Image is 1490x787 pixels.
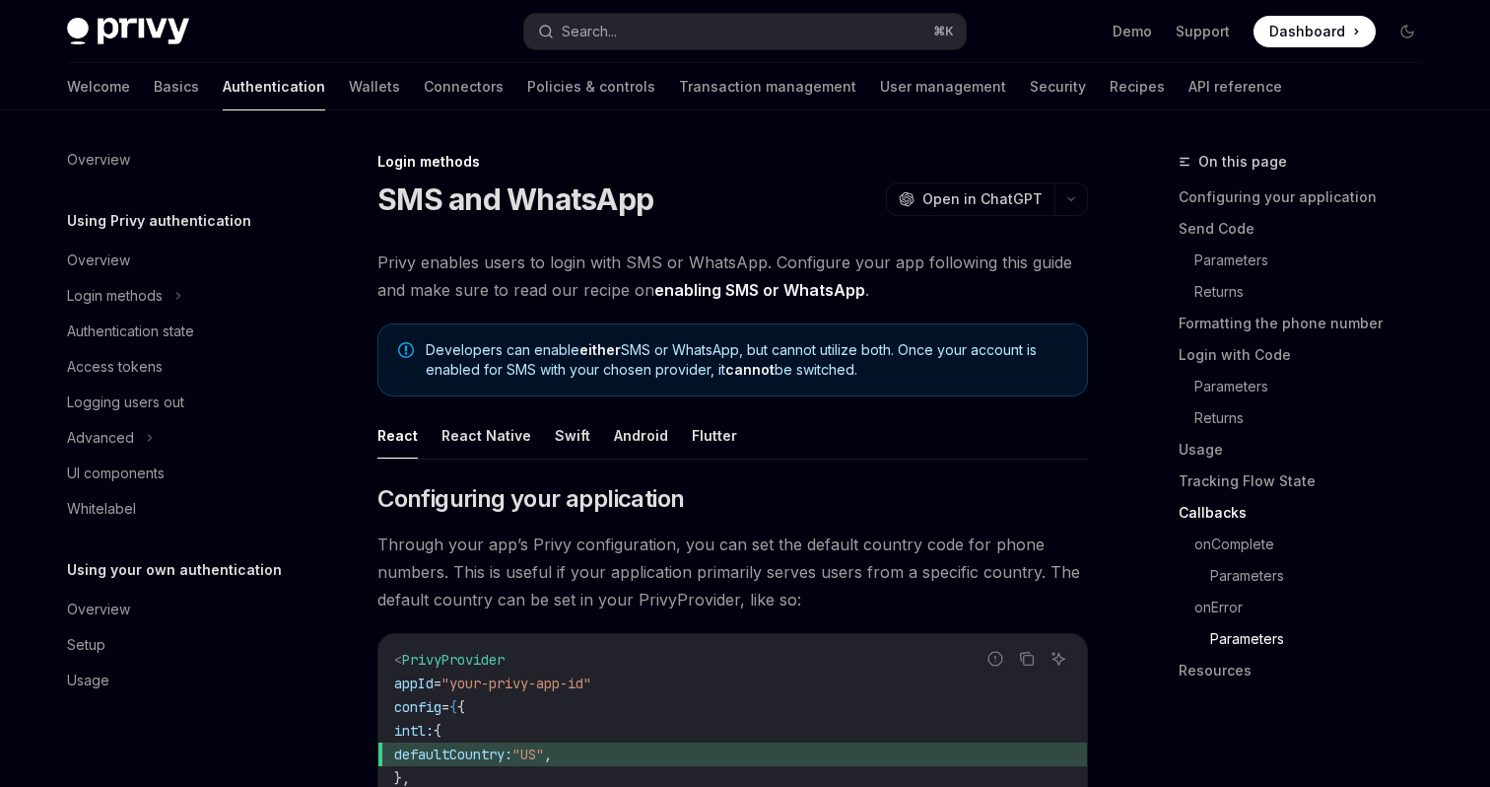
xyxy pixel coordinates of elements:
span: < [394,651,402,669]
a: Whitelabel [51,491,304,527]
div: Overview [67,249,130,272]
a: UI components [51,456,304,491]
a: Security [1030,63,1086,110]
span: Through your app’s Privy configuration, you can set the default country code for phone numbers. T... [377,531,1088,613]
a: API reference [1188,63,1282,110]
a: User management [880,63,1006,110]
a: Policies & controls [527,63,655,110]
div: Whitelabel [67,497,136,521]
button: React Native [441,412,531,459]
a: Overview [51,243,304,278]
a: Transaction management [679,63,856,110]
button: Swift [555,412,590,459]
a: Formatting the phone number [1179,308,1439,339]
button: Copy the contents from the code block [1014,646,1040,672]
button: React [377,412,418,459]
button: Flutter [692,412,737,459]
a: Configuring your application [1179,181,1439,213]
a: Parameters [1194,371,1439,402]
a: Login with Code [1179,339,1439,371]
a: Demo [1113,22,1152,41]
button: Open in ChatGPT [886,182,1054,216]
a: Wallets [349,63,400,110]
a: Resources [1179,655,1439,686]
div: Authentication state [67,320,194,343]
span: { [449,698,457,716]
a: enabling SMS or WhatsApp [654,280,865,301]
span: config [394,698,441,716]
a: Welcome [67,63,130,110]
a: Returns [1194,402,1439,434]
h5: Using your own authentication [67,558,282,582]
a: Returns [1194,276,1439,308]
div: Advanced [67,426,134,450]
svg: Note [398,342,414,358]
span: ⌘ K [933,24,954,39]
a: Parameters [1194,245,1439,276]
div: Overview [67,598,130,621]
span: PrivyProvider [402,651,505,669]
div: Login methods [67,284,163,308]
a: Authentication [223,63,325,110]
a: Setup [51,627,304,663]
button: Report incorrect code [982,646,1008,672]
a: Support [1176,22,1230,41]
a: Parameters [1210,560,1439,592]
a: Recipes [1110,63,1165,110]
button: Android [614,412,668,459]
span: Privy enables users to login with SMS or WhatsApp. Configure your app following this guide and ma... [377,249,1088,304]
a: Authentication state [51,314,304,349]
a: Callbacks [1179,497,1439,529]
span: Open in ChatGPT [922,189,1043,209]
div: Setup [67,633,105,657]
button: Toggle dark mode [1391,16,1423,47]
span: Configuring your application [377,483,684,515]
a: Usage [1179,434,1439,465]
a: Send Code [1179,213,1439,245]
span: { [457,698,465,716]
a: onError [1194,592,1439,623]
span: = [434,675,441,692]
a: Basics [154,63,199,110]
div: Login methods [377,152,1088,172]
div: UI components [67,462,165,485]
div: Access tokens [67,355,163,379]
div: Logging users out [67,391,184,414]
span: Developers can enable SMS or WhatsApp, but cannot utilize both. Once your account is enabled for ... [426,340,1067,380]
span: On this page [1198,150,1287,174]
img: dark logo [67,18,189,45]
a: Access tokens [51,349,304,385]
span: = [441,698,449,716]
a: Overview [51,592,304,627]
a: Overview [51,142,304,178]
a: onComplete [1194,529,1439,560]
div: Usage [67,669,109,692]
button: Ask AI [1046,646,1071,672]
a: Logging users out [51,385,304,420]
div: Search... [562,20,617,43]
a: Parameters [1210,623,1439,655]
h5: Using Privy authentication [67,209,251,233]
a: Usage [51,663,304,698]
h1: SMS and WhatsApp [377,181,653,217]
a: Connectors [424,63,504,110]
strong: cannot [725,361,775,378]
strong: either [579,341,621,358]
span: "your-privy-app-id" [441,675,591,692]
button: Search...⌘K [524,14,966,49]
a: Dashboard [1253,16,1376,47]
a: Tracking Flow State [1179,465,1439,497]
span: appId [394,675,434,692]
span: Dashboard [1269,22,1345,41]
div: Overview [67,148,130,172]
